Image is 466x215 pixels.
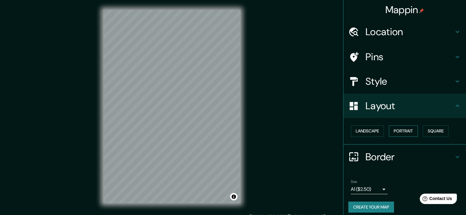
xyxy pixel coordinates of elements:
label: Size [351,179,357,184]
h4: Border [366,151,454,163]
h4: Style [366,75,454,87]
h4: Layout [366,100,454,112]
div: Border [343,145,466,169]
canvas: Map [103,10,241,203]
div: Layout [343,94,466,118]
h4: Location [366,26,454,38]
button: Square [423,125,449,137]
button: Toggle attribution [230,193,237,200]
img: pin-icon.png [419,8,424,13]
button: Portrait [389,125,418,137]
h4: Mappin [385,4,424,16]
div: Location [343,20,466,44]
div: Pins [343,45,466,69]
iframe: Help widget launcher [411,191,459,208]
div: A1 ($2.50) [351,184,388,194]
button: Landscape [351,125,384,137]
button: Create your map [348,202,394,213]
div: Style [343,69,466,94]
h4: Pins [366,51,454,63]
